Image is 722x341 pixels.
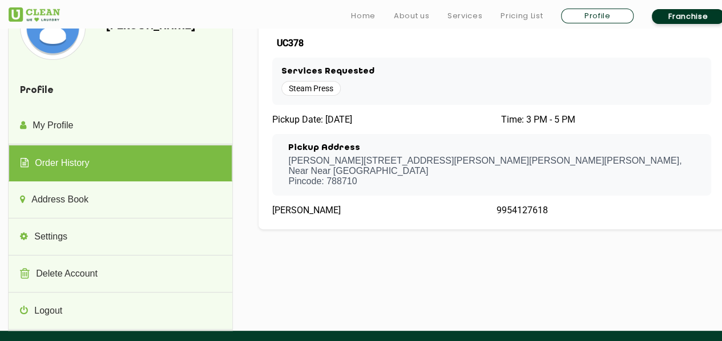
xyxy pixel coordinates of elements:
a: Profile [561,9,634,23]
a: Home [351,9,376,23]
span: UC378 [277,38,304,48]
a: About us [394,9,429,23]
span: Pickup Date: [DATE] [272,114,352,125]
p: [PERSON_NAME][STREET_ADDRESS][PERSON_NAME][PERSON_NAME][PERSON_NAME] , Near Near [GEOGRAPHIC_DATA... [288,156,702,186]
span: Steam Press [281,81,341,96]
a: Settings [9,219,232,255]
a: Services [447,9,482,23]
span: 9954127618 [497,205,548,216]
h3: Services Requested [281,67,702,77]
a: Pricing List [501,9,543,23]
a: My Profile [9,108,232,144]
h4: Profile [9,74,232,108]
span: Time: 3 PM - 5 PM [501,114,575,125]
a: Delete Account [9,256,232,293]
a: Order History [9,145,232,182]
a: Logout [9,293,232,330]
img: UClean Laundry and Dry Cleaning [9,7,60,22]
span: [PERSON_NAME] [272,205,341,216]
h3: Pickup Address [288,143,702,153]
a: Address Book [9,182,232,218]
